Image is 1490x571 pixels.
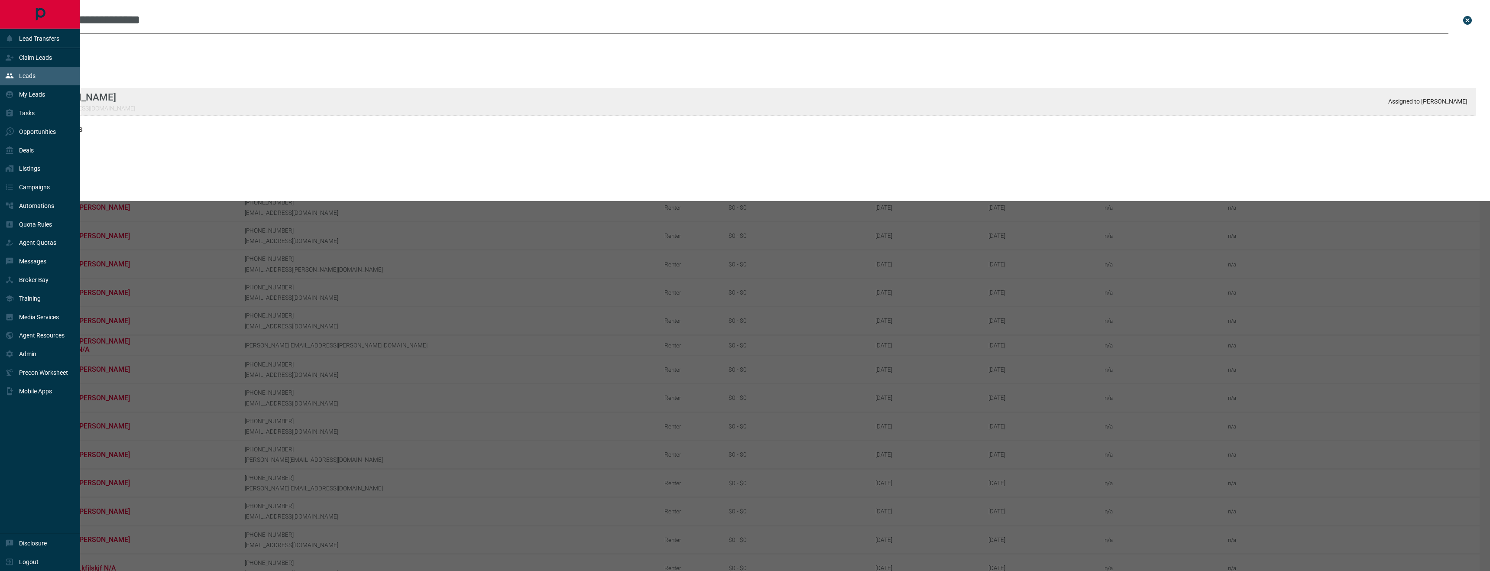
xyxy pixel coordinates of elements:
h3: phone matches [33,126,1476,133]
p: Assigned to [PERSON_NAME] [1388,98,1467,105]
button: close search bar [1459,12,1476,29]
h3: id matches [33,163,1476,170]
h3: email matches [33,76,1476,83]
p: [PERSON_NAME] [42,91,135,103]
h3: name matches [33,39,1476,46]
p: [EMAIL_ADDRESS][DOMAIN_NAME] [42,105,135,112]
